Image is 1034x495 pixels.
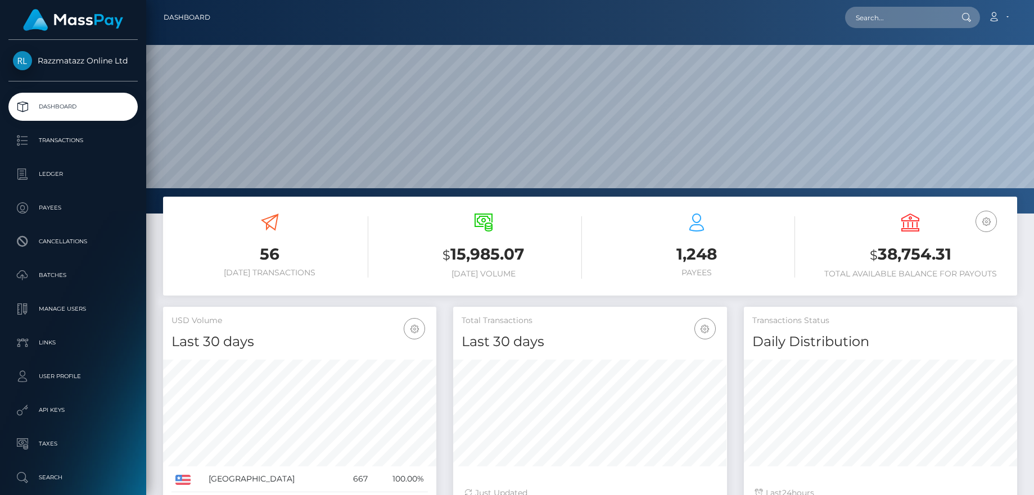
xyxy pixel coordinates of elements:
[8,228,138,256] a: Cancellations
[845,7,951,28] input: Search...
[164,6,210,29] a: Dashboard
[385,243,582,266] h3: 15,985.07
[205,466,340,492] td: [GEOGRAPHIC_DATA]
[8,295,138,323] a: Manage Users
[13,267,133,284] p: Batches
[870,247,878,263] small: $
[13,402,133,419] p: API Keys
[171,268,368,278] h6: [DATE] Transactions
[13,435,133,452] p: Taxes
[13,233,133,250] p: Cancellations
[13,469,133,486] p: Search
[812,243,1009,266] h3: 38,754.31
[171,243,368,265] h3: 56
[599,268,796,278] h6: Payees
[13,132,133,149] p: Transactions
[13,199,133,216] p: Payees
[13,166,133,183] p: Ledger
[812,269,1009,279] h6: Total Available Balance for Payouts
[462,315,718,326] h5: Total Transactions
[443,247,450,263] small: $
[8,396,138,424] a: API Keys
[13,334,133,351] p: Links
[8,261,138,289] a: Batches
[599,243,796,265] h3: 1,248
[8,126,138,155] a: Transactions
[752,315,1009,326] h5: Transactions Status
[752,332,1009,352] h4: Daily Distribution
[339,466,371,492] td: 667
[8,93,138,121] a: Dashboard
[8,160,138,188] a: Ledger
[8,464,138,492] a: Search
[462,332,718,352] h4: Last 30 days
[13,51,32,70] img: Razzmatazz Online Ltd
[8,362,138,390] a: User Profile
[171,332,428,352] h4: Last 30 days
[8,194,138,222] a: Payees
[23,9,123,31] img: MassPay Logo
[175,475,191,485] img: US.png
[385,269,582,279] h6: [DATE] Volume
[372,466,428,492] td: 100.00%
[13,368,133,385] p: User Profile
[13,301,133,317] p: Manage Users
[8,430,138,458] a: Taxes
[171,315,428,326] h5: USD Volume
[8,329,138,357] a: Links
[8,56,138,66] span: Razzmatazz Online Ltd
[13,98,133,115] p: Dashboard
